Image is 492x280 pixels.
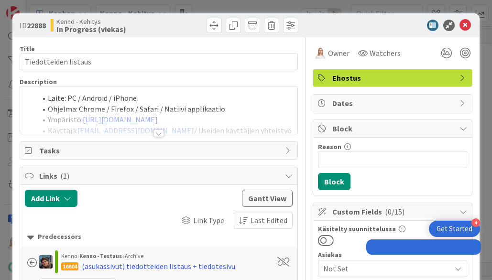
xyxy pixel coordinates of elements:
button: Block [318,173,350,190]
span: ID [20,20,46,31]
span: Owner [328,47,350,59]
div: Käsitelty suunnittelussa [318,226,467,232]
span: ( 0/15 ) [385,207,405,216]
span: Tasks [39,145,281,156]
span: Not Set [323,263,450,274]
label: Title [20,44,35,53]
span: Dates [332,97,455,109]
div: Predecessors [27,232,291,242]
div: 16604 [61,262,78,270]
b: In Progress (viekas) [56,25,126,33]
img: SL [315,47,326,59]
label: Reason [318,142,341,151]
button: Gantt View [242,190,293,207]
li: Laite: PC / Android / iPhone [36,93,293,104]
span: Block [332,123,455,134]
span: ( 1 ) [60,171,69,181]
span: Kenno - Kehitys [56,18,126,25]
div: Get Started [437,224,472,234]
span: Description [20,77,57,86]
span: Kenno › [61,252,79,259]
span: Custom Fields [332,206,455,217]
div: 4 [471,218,480,227]
div: Open Get Started checklist, remaining modules: 4 [429,221,480,237]
span: Archive [125,252,143,259]
span: Links [39,170,281,182]
button: Add Link [25,190,77,207]
b: 22888 [27,21,46,30]
div: Asiakas [318,251,467,258]
li: Ohjelma: Chrome / Firefox / Safari / Natiivi applikaatio [36,104,293,115]
div: (asukassivut) tiedotteiden listaus + tiedotesivu [82,260,235,272]
span: Last Edited [251,215,287,226]
span: Ehostus [332,72,455,84]
span: Link Type [193,215,224,226]
b: Kenno - Testaus › [79,252,125,259]
input: type card name here... [20,53,298,70]
button: Last Edited [234,212,293,229]
span: Watchers [370,47,401,59]
img: PP [39,255,53,269]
